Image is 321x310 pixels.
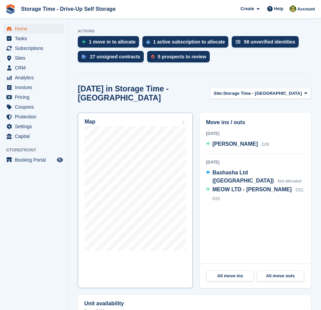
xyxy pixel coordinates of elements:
[3,73,64,82] a: menu
[15,34,55,43] span: Tasks
[214,90,223,97] span: Site:
[15,53,55,63] span: Sites
[3,44,64,53] a: menu
[56,156,64,164] a: Preview store
[90,54,140,59] div: 27 unsigned contracts
[82,55,87,59] img: contract_signature_icon-13c848040528278c33f63329250d36e43548de30e8caae1d1a13099fd9432cc5.svg
[15,63,55,73] span: CRM
[212,187,292,192] span: MEOW LTD - [PERSON_NAME]
[78,29,311,33] p: ACTIONS
[78,51,147,66] a: 27 unsigned contracts
[78,84,210,103] h2: [DATE] in Storage Time - [GEOGRAPHIC_DATA]
[15,102,55,112] span: Coupons
[146,39,150,44] img: active_subscription_to_allocate_icon-d502201f5373d7db506a760aba3b589e785aa758c864c3986d89f69b8ff3...
[15,112,55,121] span: Protection
[206,131,304,137] div: [DATE]
[297,6,315,12] span: Account
[142,36,232,51] a: 1 active subscription to allocate
[15,83,55,92] span: Invoices
[212,188,304,201] span: D22, D23
[3,132,64,141] a: menu
[6,147,67,153] span: Storefront
[262,142,269,147] span: D26
[210,88,311,99] button: Site: Storage Time - [GEOGRAPHIC_DATA]
[223,90,302,97] span: Storage Time - [GEOGRAPHIC_DATA]
[5,4,16,14] img: stora-icon-8386f47178a22dfd0bd8f6a31ec36ba5ce8667c1dd55bd0f319d3a0aa187defe.svg
[15,155,55,165] span: Booking Portal
[244,39,295,45] div: 58 unverified identities
[240,5,254,12] span: Create
[278,179,301,184] span: Not allocated
[3,112,64,121] a: menu
[15,122,55,131] span: Settings
[15,92,55,102] span: Pricing
[206,271,254,281] a: All move ins
[85,119,95,125] h2: Map
[206,118,304,126] h2: Move ins / outs
[3,24,64,33] a: menu
[18,3,118,15] a: Storage Time - Drive-Up Self Storage
[3,83,64,92] a: menu
[82,40,86,44] img: move_ins_to_allocate_icon-fdf77a2bb77ea45bf5b3d319d69a93e2d87916cf1d5bf7949dd705db3b84f3ca.svg
[147,51,213,66] a: 5 prospects to review
[78,36,142,51] a: 1 move in to allocate
[15,73,55,82] span: Analytics
[274,5,283,12] span: Help
[158,54,206,59] div: 5 prospects to review
[212,170,274,184] span: Bashasha Ltd ([GEOGRAPHIC_DATA])
[3,53,64,63] a: menu
[3,34,64,43] a: menu
[89,39,136,45] div: 1 move in to allocate
[15,44,55,53] span: Subscriptions
[78,113,193,288] a: Map
[206,159,304,165] div: [DATE]
[3,122,64,131] a: menu
[212,141,258,147] span: [PERSON_NAME]
[151,55,155,59] img: prospect-51fa495bee0391a8d652442698ab0144808aea92771e9ea1ae160a38d050c398.svg
[15,132,55,141] span: Capital
[232,36,302,51] a: 58 unverified identities
[290,5,296,12] img: Zain Sarwar
[257,271,304,281] a: All move outs
[153,39,225,45] div: 1 active subscription to allocate
[84,301,124,307] h2: Unit availability
[3,92,64,102] a: menu
[206,140,269,149] a: [PERSON_NAME] D26
[236,40,240,44] img: verify_identity-adf6edd0f0f0b5bbfe63781bf79b02c33cf7c696d77639b501bdc392416b5a36.svg
[206,169,304,186] a: Bashasha Ltd ([GEOGRAPHIC_DATA]) Not allocated
[15,24,55,33] span: Home
[3,102,64,112] a: menu
[3,63,64,73] a: menu
[206,186,304,203] a: MEOW LTD - [PERSON_NAME] D22, D23
[3,155,64,165] a: menu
